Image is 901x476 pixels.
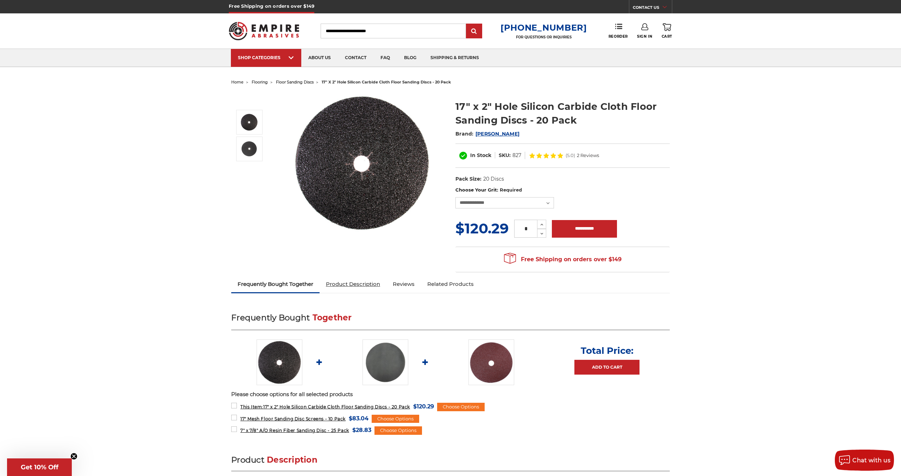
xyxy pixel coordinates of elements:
[609,23,628,38] a: Reorder
[467,24,481,38] input: Submit
[301,49,338,67] a: about us
[292,92,433,233] img: Silicon Carbide 17" x 2" Cloth Floor Sanding Discs
[577,153,599,158] span: 2 Reviews
[499,152,511,159] dt: SKU:
[322,80,451,84] span: 17" x 2" hole silicon carbide cloth floor sanding discs - 20 pack
[7,458,72,476] div: Get 10% OffClose teaser
[374,426,422,435] div: Choose Options
[470,152,491,158] span: In Stock
[437,403,485,411] div: Choose Options
[662,23,672,39] a: Cart
[231,80,244,84] a: home
[455,131,474,137] span: Brand:
[231,390,670,399] p: Please choose options for all selected products
[512,152,521,159] dd: 827
[240,416,346,421] span: 17" Mesh Floor Sanding Disc Screens - 10 Pack
[633,4,672,13] a: CONTACT US
[240,113,258,131] img: Silicon Carbide 17" x 2" Cloth Floor Sanding Discs
[397,49,423,67] a: blog
[574,360,639,375] a: Add to Cart
[662,34,672,39] span: Cart
[240,140,258,158] img: Silicon Carbide 17" x 2" Floor Sanding Cloth Discs
[413,402,434,411] span: $120.29
[352,425,371,435] span: $28.83
[504,252,622,267] span: Free Shipping on orders over $149
[423,49,486,67] a: shipping & returns
[609,34,628,39] span: Reorder
[475,131,519,137] a: [PERSON_NAME]
[500,187,522,193] small: Required
[252,80,268,84] a: flooring
[455,220,509,237] span: $120.29
[231,455,264,465] span: Product
[455,175,481,183] dt: Pack Size:
[566,153,575,158] span: (5.0)
[267,455,317,465] span: Description
[313,313,352,322] span: Together
[240,428,349,433] span: 7" x 7/8" A/O Resin Fiber Sanding Disc - 25 Pack
[852,457,890,464] span: Chat with us
[257,339,302,385] img: Silicon Carbide 17" x 2" Cloth Floor Sanding Discs
[231,276,320,292] a: Frequently Bought Together
[238,55,294,60] div: SHOP CATEGORIES
[500,23,587,33] a: [PHONE_NUMBER]
[483,175,504,183] dd: 20 Discs
[455,100,670,127] h1: 17" x 2" Hole Silicon Carbide Cloth Floor Sanding Discs - 20 Pack
[349,414,368,423] span: $83.04
[500,35,587,39] p: FOR QUESTIONS OR INQUIRIES
[240,404,263,409] strong: This Item:
[21,463,58,471] span: Get 10% Off
[373,49,397,67] a: faq
[229,17,299,45] img: Empire Abrasives
[320,276,386,292] a: Product Description
[276,80,314,84] a: floor sanding discs
[372,415,419,423] div: Choose Options
[835,450,894,471] button: Chat with us
[338,49,373,67] a: contact
[240,404,410,409] span: 17" x 2" Hole Silicon Carbide Cloth Floor Sanding Discs - 20 Pack
[581,345,634,356] p: Total Price:
[455,187,670,194] label: Choose Your Grit:
[637,34,652,39] span: Sign In
[231,313,310,322] span: Frequently Bought
[421,276,480,292] a: Related Products
[70,453,77,460] button: Close teaser
[386,276,421,292] a: Reviews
